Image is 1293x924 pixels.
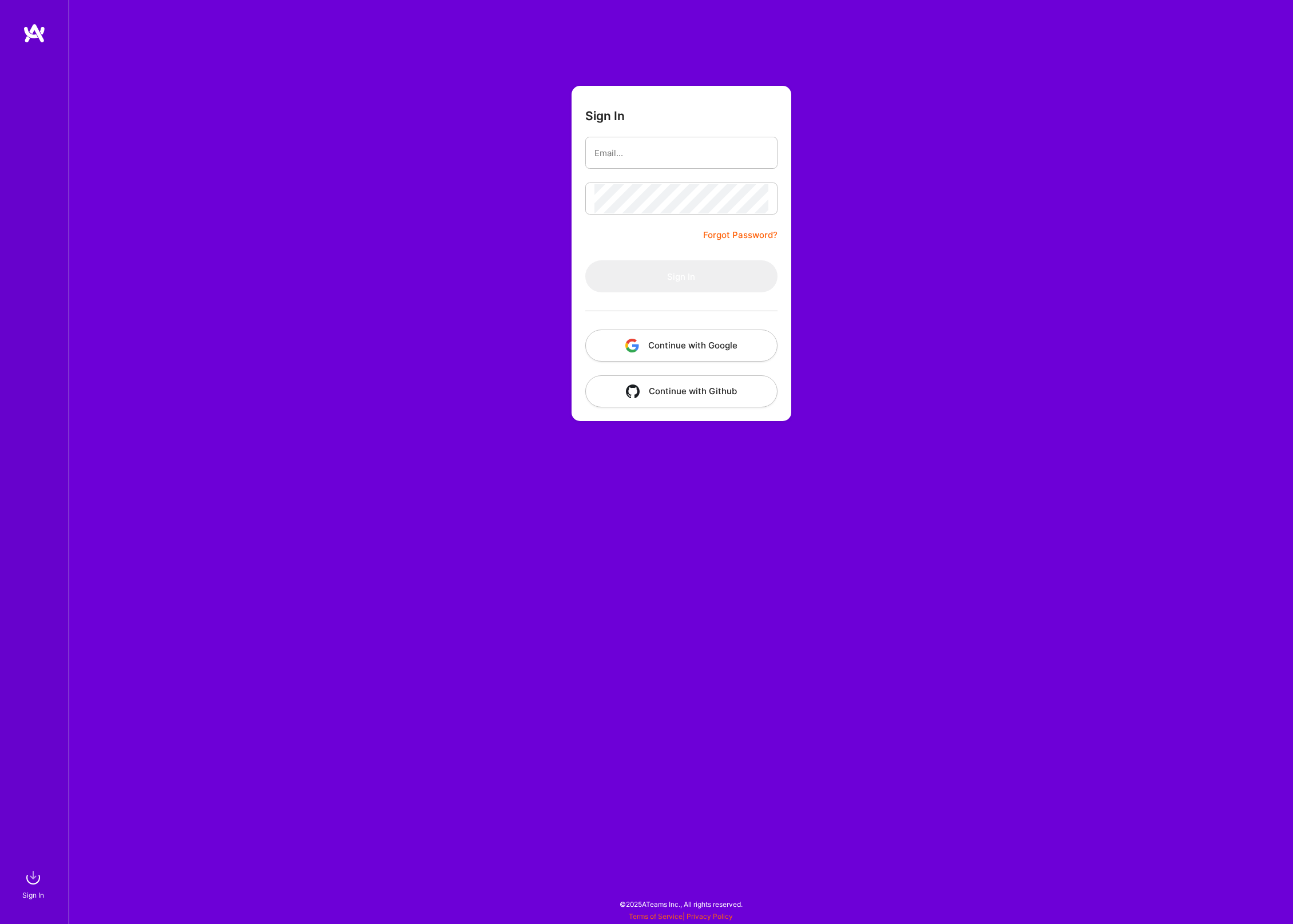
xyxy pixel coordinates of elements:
[594,138,768,168] input: Email...
[585,260,778,292] button: Sign In
[629,912,683,921] a: Terms of Service
[687,912,733,921] a: Privacy Policy
[22,866,45,889] img: sign in
[22,889,44,901] div: Sign In
[703,228,778,242] a: Forgot Password?
[626,384,640,398] img: icon
[585,330,778,362] button: Continue with Google
[625,339,639,352] img: icon
[629,912,733,921] span: |
[585,109,625,123] h3: Sign In
[585,375,778,407] button: Continue with Github
[23,23,46,43] img: logo
[69,890,1293,918] div: © 2025 ATeams Inc., All rights reserved.
[24,866,45,901] a: sign inSign In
